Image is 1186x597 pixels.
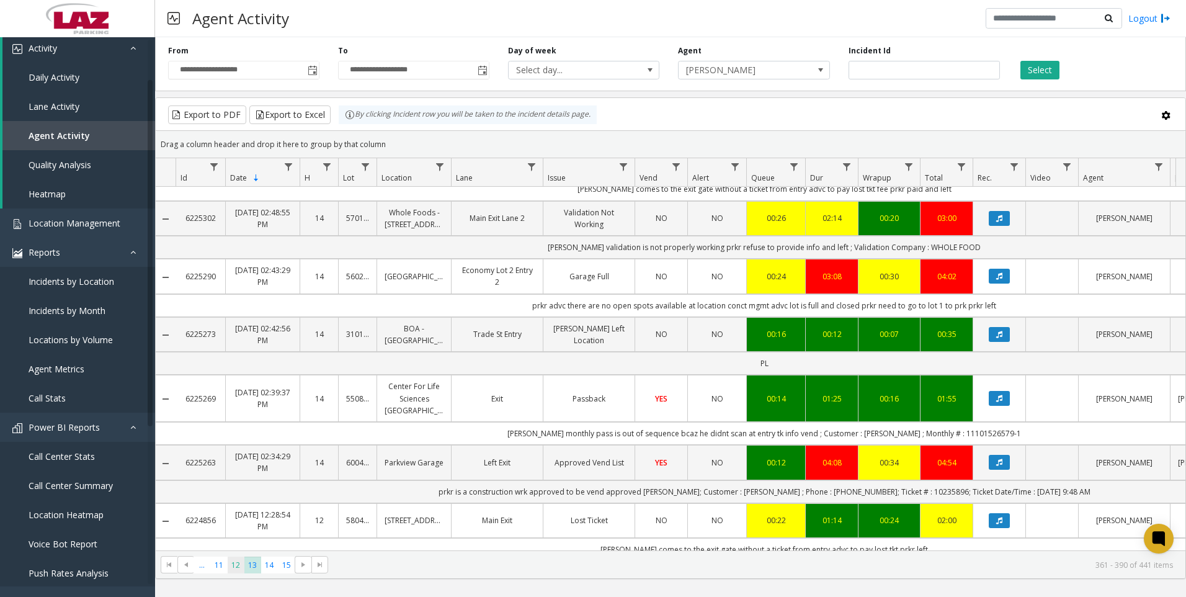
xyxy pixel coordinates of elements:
[385,457,444,469] a: Parkview Garage
[1086,457,1162,469] a: [PERSON_NAME]
[863,173,891,183] span: Wrapup
[432,158,448,175] a: Location Filter Menu
[679,61,799,79] span: [PERSON_NAME]
[2,92,155,121] a: Lane Activity
[385,271,444,282] a: [GEOGRAPHIC_DATA]
[385,380,444,416] a: Center For Life Sciences [GEOGRAPHIC_DATA]
[346,212,369,224] a: 570146
[813,271,850,282] a: 03:08
[866,328,912,340] div: 00:07
[508,45,556,56] label: Day of week
[183,328,218,340] a: 6225273
[29,246,60,258] span: Reports
[308,212,331,224] a: 14
[695,328,739,340] a: NO
[901,158,917,175] a: Wrapup Filter Menu
[156,330,176,340] a: Collapse Details
[754,212,798,224] div: 00:26
[1086,212,1162,224] a: [PERSON_NAME]
[459,328,535,340] a: Trade St Entry
[308,457,331,469] a: 14
[656,515,667,526] span: NO
[2,63,155,92] a: Daily Activity
[813,328,850,340] a: 00:12
[381,173,412,183] span: Location
[233,207,292,230] a: [DATE] 02:48:55 PM
[183,457,218,469] a: 6225263
[643,393,680,405] a: YES
[615,158,632,175] a: Issue Filter Menu
[1083,173,1104,183] span: Agent
[244,557,261,573] span: Page 13
[181,173,187,183] span: Id
[29,101,79,112] span: Lane Activity
[928,514,965,526] a: 02:00
[249,105,331,124] button: Export to Excel
[251,173,261,183] span: Sortable
[754,328,798,340] a: 00:16
[695,457,739,469] a: NO
[308,271,331,282] a: 14
[156,459,176,469] a: Collapse Details
[866,212,912,224] div: 00:20
[813,393,850,405] a: 01:25
[810,173,823,183] span: Dur
[786,158,803,175] a: Queue Filter Menu
[12,219,22,229] img: 'icon'
[925,173,943,183] span: Total
[754,457,798,469] div: 00:12
[678,45,702,56] label: Agent
[754,271,798,282] a: 00:24
[305,61,319,79] span: Toggle popup
[1006,158,1023,175] a: Rec. Filter Menu
[813,457,850,469] a: 04:08
[695,393,739,405] a: NO
[29,538,97,550] span: Voice Bot Report
[319,158,336,175] a: H Filter Menu
[343,173,354,183] span: Lot
[866,457,912,469] a: 00:34
[315,560,325,570] span: Go to the last page
[357,158,374,175] a: Lot Filter Menu
[656,271,667,282] span: NO
[551,457,627,469] a: Approved Vend List
[643,271,680,282] a: NO
[345,110,355,120] img: infoIcon.svg
[643,328,680,340] a: NO
[643,514,680,526] a: NO
[183,271,218,282] a: 6225290
[156,214,176,224] a: Collapse Details
[29,130,90,141] span: Agent Activity
[278,557,295,573] span: Page 15
[29,334,113,346] span: Locations by Volume
[29,188,66,200] span: Heatmap
[754,393,798,405] a: 00:14
[655,457,667,468] span: YES
[813,212,850,224] a: 02:14
[1030,173,1051,183] span: Video
[168,45,189,56] label: From
[167,3,180,34] img: pageIcon
[1128,12,1170,25] a: Logout
[29,567,109,579] span: Push Rates Analysis
[668,158,685,175] a: Vend Filter Menu
[551,393,627,405] a: Passback
[1086,393,1162,405] a: [PERSON_NAME]
[233,323,292,346] a: [DATE] 02:42:56 PM
[186,3,295,34] h3: Agent Activity
[813,514,850,526] a: 01:14
[928,271,965,282] div: 04:02
[183,393,218,405] a: 6225269
[12,423,22,433] img: 'icon'
[210,557,227,573] span: Page 11
[953,158,970,175] a: Total Filter Menu
[866,393,912,405] a: 00:16
[754,514,798,526] div: 00:22
[695,514,739,526] a: NO
[29,451,95,462] span: Call Center Stats
[305,173,310,183] span: H
[194,557,210,573] span: Page 10
[181,560,191,570] span: Go to the previous page
[29,42,57,54] span: Activity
